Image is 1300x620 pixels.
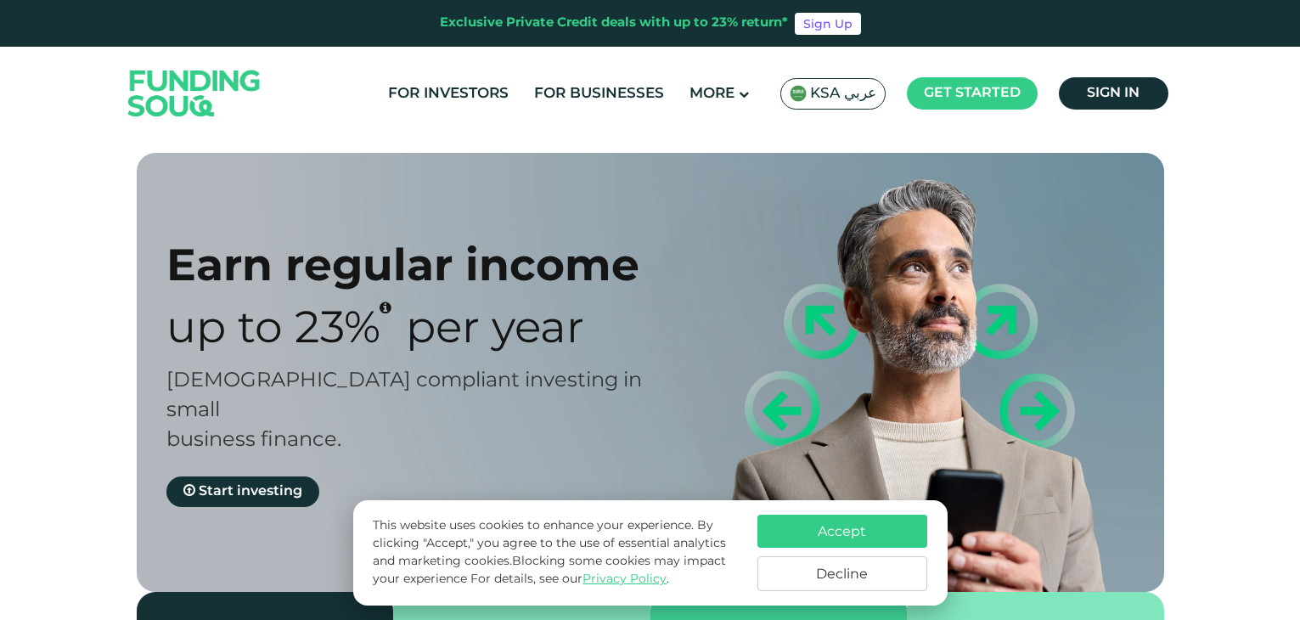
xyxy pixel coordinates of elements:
i: 23% IRR (expected) ~ 15% Net yield (expected) [380,301,391,314]
span: More [689,87,734,101]
span: KSA عربي [810,84,876,104]
p: This website uses cookies to enhance your experience. By clicking "Accept," you agree to the use ... [373,517,740,589]
span: Up to 23% [166,309,380,352]
div: Earn regular income [166,238,680,291]
button: Accept [757,515,927,548]
span: Blocking some cookies may impact your experience [373,555,726,585]
span: Start investing [199,485,302,498]
div: Exclusive Private Credit deals with up to 23% return* [440,14,788,33]
a: Sign Up [795,13,861,35]
button: Decline [757,556,927,591]
span: Sign in [1087,87,1140,99]
span: Per Year [406,309,584,352]
span: Get started [924,87,1021,99]
a: For Businesses [530,80,668,108]
span: For details, see our . [470,573,669,585]
img: Logo [111,50,278,136]
span: [DEMOGRAPHIC_DATA] compliant investing in small business finance. [166,371,642,450]
a: Start investing [166,476,319,507]
a: For Investors [384,80,513,108]
a: Sign in [1059,77,1168,110]
a: Privacy Policy [582,573,667,585]
img: SA Flag [790,85,807,102]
